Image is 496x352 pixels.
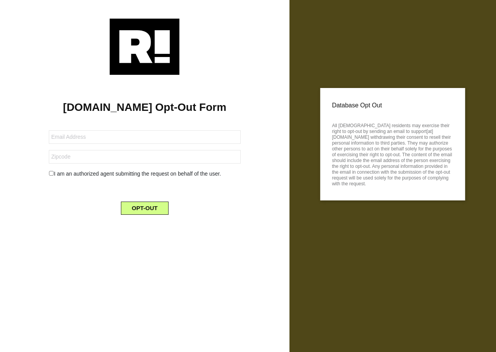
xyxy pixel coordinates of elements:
button: OPT-OUT [121,202,169,215]
img: Retention.com [110,19,179,75]
h1: [DOMAIN_NAME] Opt-Out Form [12,101,278,114]
p: Database Opt Out [332,100,453,111]
div: I am an authorized agent submitting the request on behalf of the user. [43,170,246,178]
input: Zipcode [49,150,240,164]
p: All [DEMOGRAPHIC_DATA] residents may exercise their right to opt-out by sending an email to suppo... [332,121,453,187]
input: Email Address [49,130,240,144]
